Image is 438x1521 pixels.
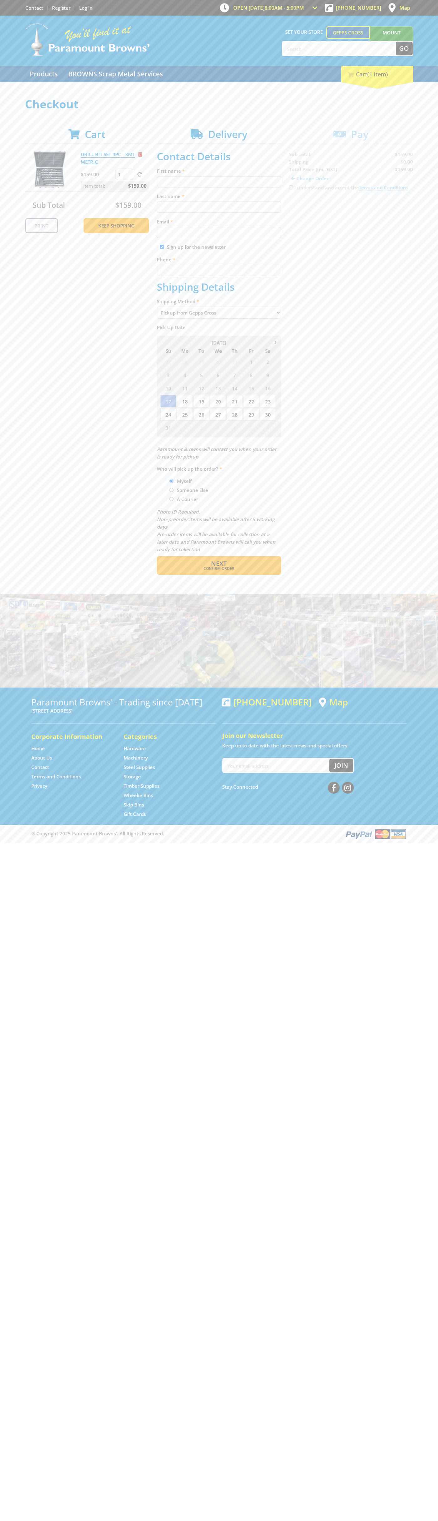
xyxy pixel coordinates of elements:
span: 27 [210,408,226,421]
span: 30 [260,408,276,421]
span: Next [211,559,227,568]
span: 4 [227,421,243,434]
span: 17 [160,395,176,407]
a: Go to the BROWNS Scrap Metal Services page [64,66,167,82]
a: Go to the Terms and Conditions page [31,773,81,780]
input: Please enter your email address. [157,227,281,238]
input: Please enter your last name. [157,202,281,213]
a: Go to the Machinery page [124,755,148,761]
span: 14 [227,382,243,394]
em: Paramount Browns will contact you when your order is ready for pickup [157,446,276,460]
a: Go to the Contact page [25,5,43,11]
h2: Shipping Details [157,281,281,293]
span: Confirm order [170,567,268,571]
p: $159.00 [81,171,114,178]
span: 13 [210,382,226,394]
img: PayPal, Mastercard, Visa accepted [344,828,407,840]
a: DRILL BIT SET 9PC - 3MT METRIC [81,151,135,165]
span: 26 [193,408,209,421]
button: Join [329,759,353,772]
span: 2 [260,356,276,368]
a: Go to the About Us page [31,755,52,761]
img: Paramount Browns' [25,22,150,57]
span: Sa [260,347,276,355]
span: 23 [260,395,276,407]
label: Sign up for the newsletter [167,244,226,250]
span: 12 [193,382,209,394]
a: Remove from cart [138,151,142,157]
h1: Checkout [25,98,413,110]
span: 21 [227,395,243,407]
label: Shipping Method [157,298,281,305]
label: First name [157,167,281,175]
span: Delivery [208,127,247,141]
span: 6 [210,369,226,381]
h5: Join our Newsletter [222,731,407,740]
label: Who will pick up the order? [157,465,281,473]
span: 11 [177,382,193,394]
em: Photo ID Required. Non-preorder items will be available after 5 working days Pre-order items will... [157,509,276,552]
span: Fr [243,347,259,355]
input: Please select who will pick up the order. [169,488,173,492]
button: Next Confirm order [157,556,281,575]
a: Go to the Contact page [31,764,49,771]
span: 29 [243,408,259,421]
span: 25 [177,408,193,421]
span: 3 [160,369,176,381]
a: Keep Shopping [84,218,149,233]
span: 9 [260,369,276,381]
a: Go to the Wheelie Bins page [124,792,153,799]
span: 31 [227,356,243,368]
span: 20 [210,395,226,407]
label: Phone [157,256,281,263]
div: Stay Connected [222,779,354,794]
span: 7 [227,369,243,381]
input: Please enter your first name. [157,176,281,187]
input: Your email address [223,759,329,772]
label: Myself [175,476,194,486]
span: (1 item) [367,70,388,78]
span: 6 [260,421,276,434]
img: DRILL BIT SET 9PC - 3MT METRIC [31,151,69,188]
span: 10 [160,382,176,394]
span: Set your store [282,26,327,38]
p: [STREET_ADDRESS] [31,707,216,714]
span: 24 [160,408,176,421]
a: Go to the Timber Supplies page [124,783,159,789]
span: [DATE] [212,340,226,346]
span: 16 [260,382,276,394]
span: OPEN [DATE] [233,4,304,11]
span: 4 [177,369,193,381]
a: Mount [PERSON_NAME] [370,26,413,50]
div: ® Copyright 2025 Paramount Browns'. All Rights Reserved. [25,828,413,840]
input: Please enter your telephone number. [157,265,281,276]
span: 22 [243,395,259,407]
a: View a map of Gepps Cross location [319,697,348,707]
span: 28 [177,356,193,368]
a: Go to the registration page [52,5,70,11]
h5: Categories [124,732,204,741]
label: Last name [157,192,281,200]
span: $159.00 [115,200,142,210]
a: Go to the Gift Cards page [124,811,146,817]
a: Go to the Skip Bins page [124,801,144,808]
label: Email [157,218,281,225]
a: Go to the Home page [31,745,45,752]
label: Someone Else [175,485,210,495]
label: Pick Up Date [157,324,281,331]
select: Please select a shipping method. [157,307,281,319]
span: 29 [193,356,209,368]
span: 2 [193,421,209,434]
span: 27 [160,356,176,368]
label: A Courier [175,494,200,504]
p: Item total: [81,181,149,191]
a: Print [25,218,58,233]
span: 5 [193,369,209,381]
span: Tu [193,347,209,355]
span: 1 [243,356,259,368]
a: Gepps Cross [326,26,370,39]
span: 5 [243,421,259,434]
h5: Corporate Information [31,732,111,741]
span: 30 [210,356,226,368]
p: Keep up to date with the latest news and special offers. [222,742,407,749]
